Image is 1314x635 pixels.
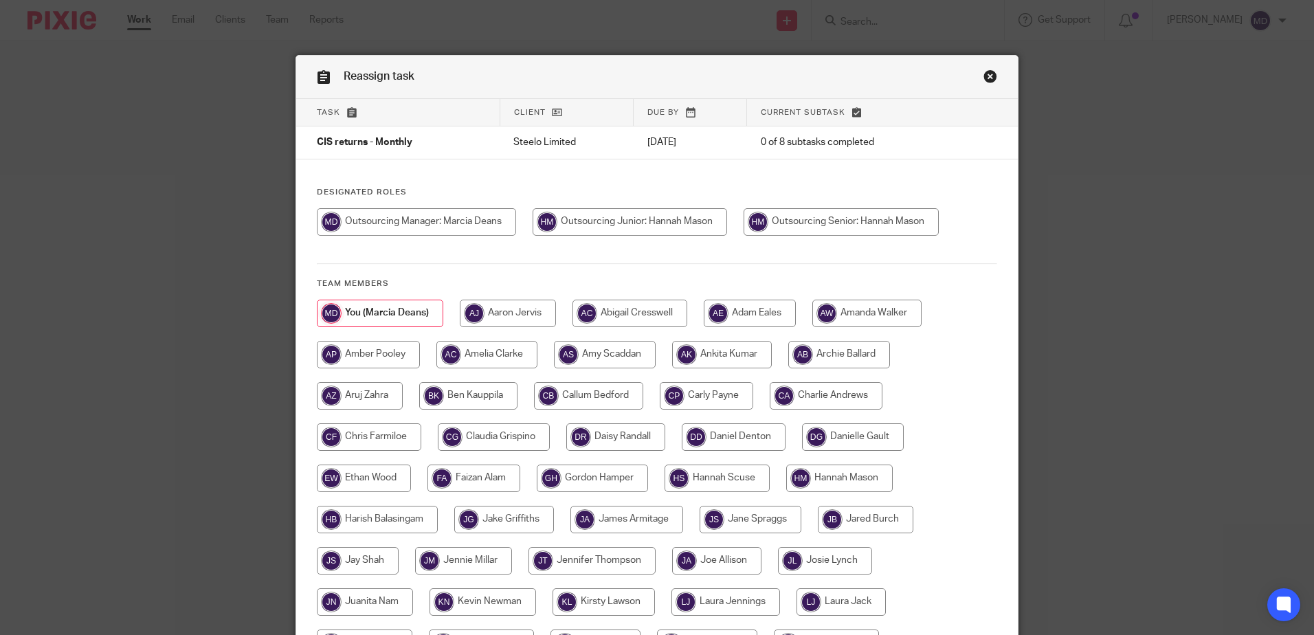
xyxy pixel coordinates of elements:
a: Close this dialog window [983,69,997,88]
span: CIS returns - Monthly [317,138,412,148]
span: Reassign task [344,71,414,82]
p: Steelo Limited [513,135,620,149]
span: Task [317,109,340,116]
td: 0 of 8 subtasks completed [747,126,957,159]
p: [DATE] [647,135,733,149]
span: Due by [647,109,679,116]
span: Client [514,109,546,116]
span: Current subtask [761,109,845,116]
h4: Team members [317,278,997,289]
h4: Designated Roles [317,187,997,198]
